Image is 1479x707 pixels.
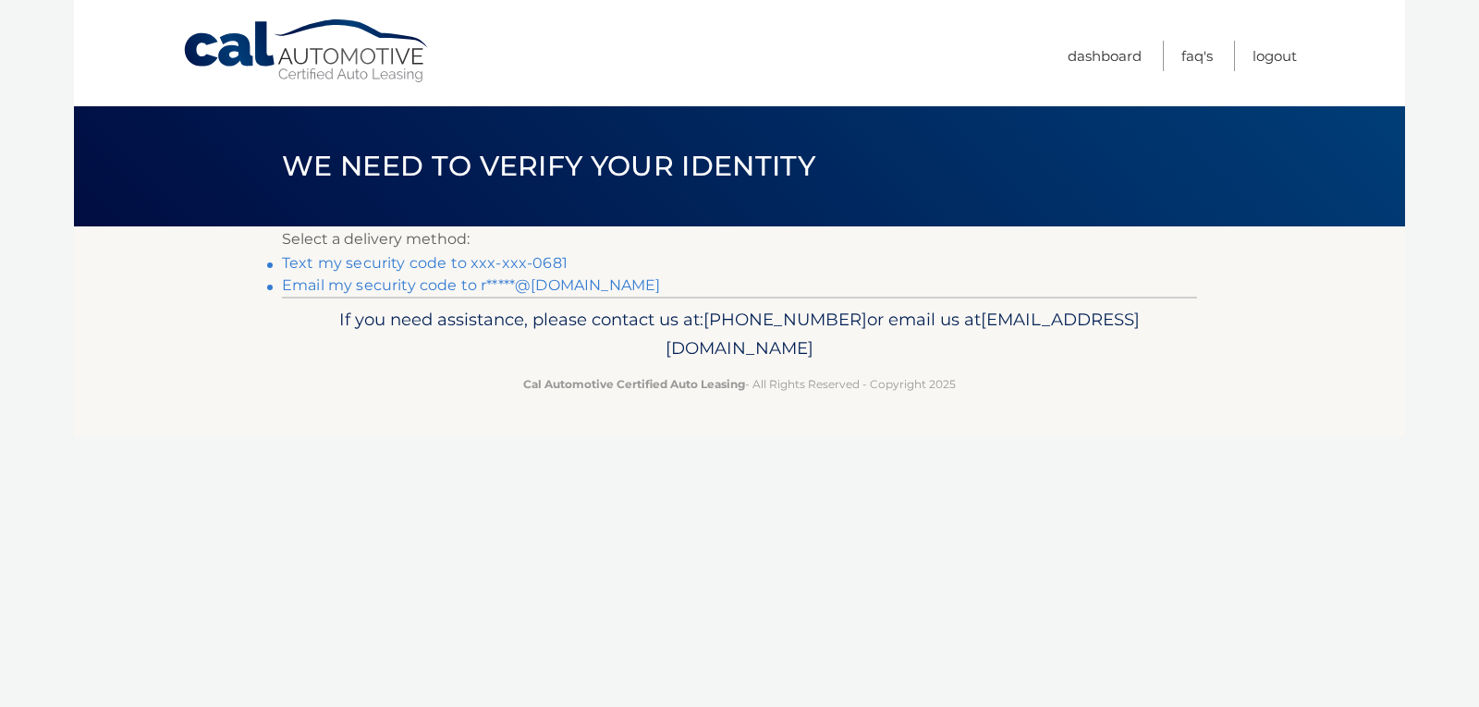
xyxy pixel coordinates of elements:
a: Logout [1253,41,1297,71]
a: Text my security code to xxx-xxx-0681 [282,254,568,272]
a: Email my security code to r*****@[DOMAIN_NAME] [282,276,660,294]
span: [PHONE_NUMBER] [703,309,867,330]
strong: Cal Automotive Certified Auto Leasing [523,377,745,391]
p: Select a delivery method: [282,226,1197,252]
p: If you need assistance, please contact us at: or email us at [294,305,1185,364]
span: We need to verify your identity [282,149,815,183]
a: Cal Automotive [182,18,432,84]
p: - All Rights Reserved - Copyright 2025 [294,374,1185,394]
a: Dashboard [1068,41,1142,71]
a: FAQ's [1181,41,1213,71]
